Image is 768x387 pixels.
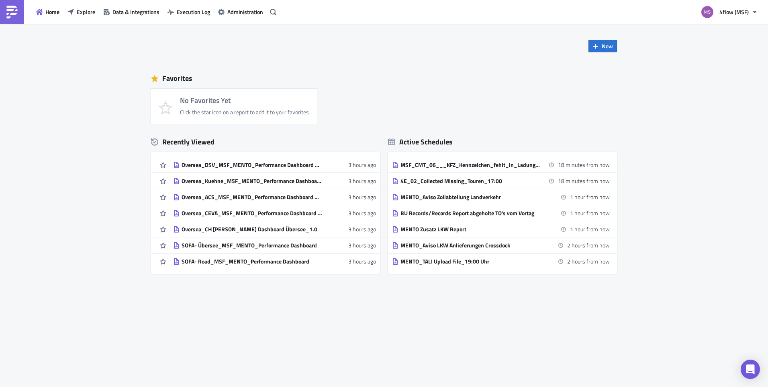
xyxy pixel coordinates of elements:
a: SOFA- Übersee_MSF_MENTO_Performance Dashboard3 hours ago [173,237,376,253]
a: Oversea_ACS_MSF_MENTO_Performance Dashboard Übersee_1.03 hours ago [173,189,376,205]
time: 2025-08-25T11:27:42Z [348,225,376,233]
a: MSF_CMT_06___KFZ_Kennzeichen_fehlt_in_Ladung_neu_17:0018 minutes from now [392,157,610,173]
a: Oversea_Kuehne_MSF_MENTO_Performance Dashboard Übersee_1.03 hours ago [173,173,376,189]
a: BU Records/Records Report abgeholte TO's vom Vortag1 hour from now [392,205,610,221]
div: BU Records/Records Report abgeholte TO's vom Vortag [400,210,541,217]
button: Home [32,6,63,18]
time: 2025-08-25T11:29:14Z [348,161,376,169]
div: Oversea_Kuehne_MSF_MENTO_Performance Dashboard Übersee_1.0 [182,177,322,185]
img: PushMetrics [6,6,18,19]
time: 2025-08-25T11:28:51Z [348,177,376,185]
div: Oversea_ACS_MSF_MENTO_Performance Dashboard Übersee_1.0 [182,193,322,201]
div: Click the star icon on a report to add it to your favorites [180,109,309,116]
a: Oversea_CEVA_MSF_MENTO_Performance Dashboard Übersee_1.03 hours ago [173,205,376,221]
button: 4flow (MSF) [697,3,762,21]
a: SOFA- Road_MSF_MENTO_Performance Dashboard3 hours ago [173,253,376,269]
div: MENTO_Aviso LKW Anlieferungen Crossdock [400,242,541,249]
time: 2025-08-25 18:00 [570,193,610,201]
div: MENTO_Aviso Zollabteilung Landverkehr [400,193,541,201]
div: MSF_CMT_06___KFZ_Kennzeichen_fehlt_in_Ladung_neu_17:00 [400,161,541,169]
div: Favorites [151,72,617,84]
div: SOFA- Road_MSF_MENTO_Performance Dashboard [182,258,322,265]
time: 2025-08-25T11:28:14Z [348,209,376,217]
span: New [602,42,613,50]
button: New [588,40,617,52]
a: 4E_02_Collected Missing_Touren_17:0018 minutes from now [392,173,610,189]
h4: No Favorites Yet [180,97,309,105]
button: Execution Log [163,6,214,18]
time: 2025-08-25 19:00 [567,241,610,249]
button: Administration [214,6,267,18]
button: Data & Integrations [99,6,163,18]
button: Explore [63,6,99,18]
a: MENTO_Aviso LKW Anlieferungen Crossdock2 hours from now [392,237,610,253]
div: SOFA- Übersee_MSF_MENTO_Performance Dashboard [182,242,322,249]
a: Oversea_DSV_MSF_MENTO_Performance Dashboard Übersee_1.03 hours ago [173,157,376,173]
time: 2025-08-25 19:00 [567,257,610,266]
time: 2025-08-25T11:26:22Z [348,257,376,266]
span: Execution Log [177,8,210,16]
time: 2025-08-25T11:28:34Z [348,193,376,201]
div: Active Schedules [388,137,453,146]
div: MENTO Zusatz LKW Report [400,226,541,233]
a: MENTO_TALI Upload File_19:00 Uhr2 hours from now [392,253,610,269]
span: Data & Integrations [112,8,159,16]
time: 2025-08-25 17:00 [558,161,610,169]
time: 2025-08-25 18:00 [570,225,610,233]
span: 4flow (MSF) [719,8,749,16]
time: 2025-08-25T11:26:47Z [348,241,376,249]
span: Home [45,8,59,16]
div: 4E_02_Collected Missing_Touren_17:00 [400,177,541,185]
a: MENTO_Aviso Zollabteilung Landverkehr1 hour from now [392,189,610,205]
div: Open Intercom Messenger [741,360,760,379]
time: 2025-08-25 17:00 [558,177,610,185]
div: Oversea_CEVA_MSF_MENTO_Performance Dashboard Übersee_1.0 [182,210,322,217]
span: Explore [77,8,95,16]
a: MENTO Zusatz LKW Report1 hour from now [392,221,610,237]
div: Oversea_CH [PERSON_NAME] Dashboard Übersee_1.0 [182,226,322,233]
time: 2025-08-25 18:00 [570,209,610,217]
div: Oversea_DSV_MSF_MENTO_Performance Dashboard Übersee_1.0 [182,161,322,169]
div: Recently Viewed [151,136,380,148]
span: Administration [227,8,263,16]
div: MENTO_TALI Upload File_19:00 Uhr [400,258,541,265]
a: Oversea_CH [PERSON_NAME] Dashboard Übersee_1.03 hours ago [173,221,376,237]
img: Avatar [701,5,714,19]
